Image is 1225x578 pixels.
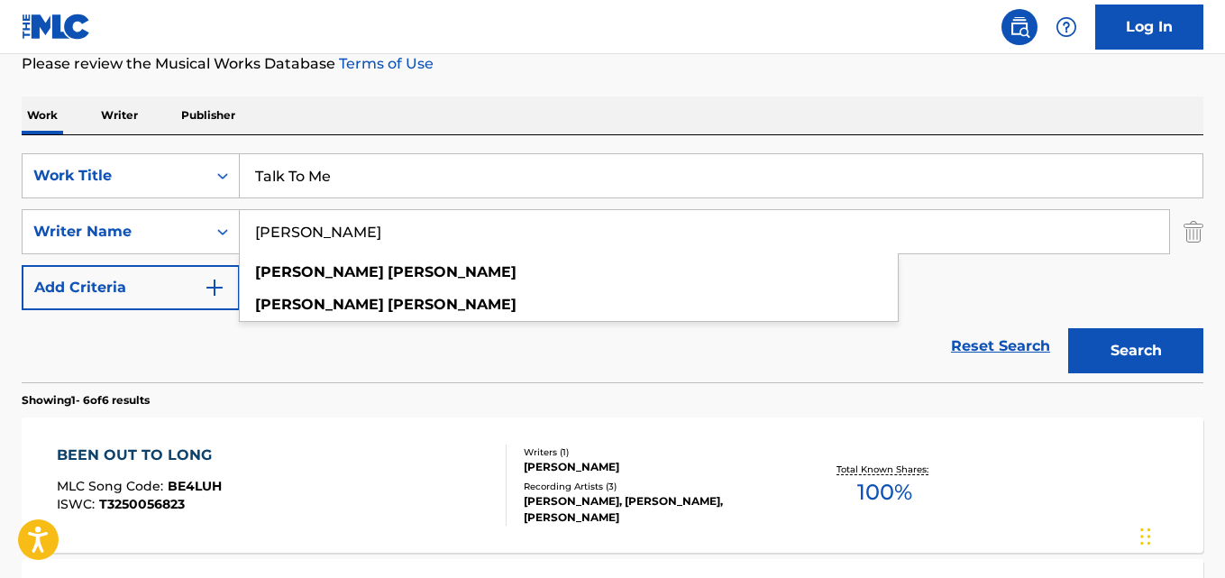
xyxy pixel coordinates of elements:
img: Delete Criterion [1184,209,1203,254]
span: 100 % [857,476,912,509]
a: Public Search [1001,9,1038,45]
p: Total Known Shares: [836,463,933,476]
strong: [PERSON_NAME] [255,263,384,280]
img: MLC Logo [22,14,91,40]
strong: [PERSON_NAME] [388,296,517,313]
span: ISWC : [57,496,99,512]
div: Recording Artists ( 3 ) [524,480,787,493]
img: search [1009,16,1030,38]
a: Log In [1095,5,1203,50]
p: Work [22,96,63,134]
a: BEEN OUT TO LONGMLC Song Code:BE4LUHISWC:T3250056823Writers (1)[PERSON_NAME]Recording Artists (3)... [22,417,1203,553]
strong: [PERSON_NAME] [388,263,517,280]
p: Showing 1 - 6 of 6 results [22,392,150,408]
strong: [PERSON_NAME] [255,296,384,313]
a: Terms of Use [335,55,434,72]
iframe: Chat Widget [1135,491,1225,578]
div: Writer Name [33,221,196,243]
div: Writers ( 1 ) [524,445,787,459]
button: Add Criteria [22,265,240,310]
div: Drag [1140,509,1151,564]
div: Help [1048,9,1084,45]
span: T3250056823 [99,496,185,512]
div: BEEN OUT TO LONG [57,445,222,466]
p: Please review the Musical Works Database [22,53,1203,75]
p: Writer [96,96,143,134]
div: [PERSON_NAME], [PERSON_NAME], [PERSON_NAME] [524,493,787,526]
img: 9d2ae6d4665cec9f34b9.svg [204,277,225,298]
form: Search Form [22,153,1203,382]
p: Publisher [176,96,241,134]
span: MLC Song Code : [57,478,168,494]
img: help [1056,16,1077,38]
div: Work Title [33,165,196,187]
div: [PERSON_NAME] [524,459,787,475]
span: BE4LUH [168,478,222,494]
a: Reset Search [942,326,1059,366]
button: Search [1068,328,1203,373]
